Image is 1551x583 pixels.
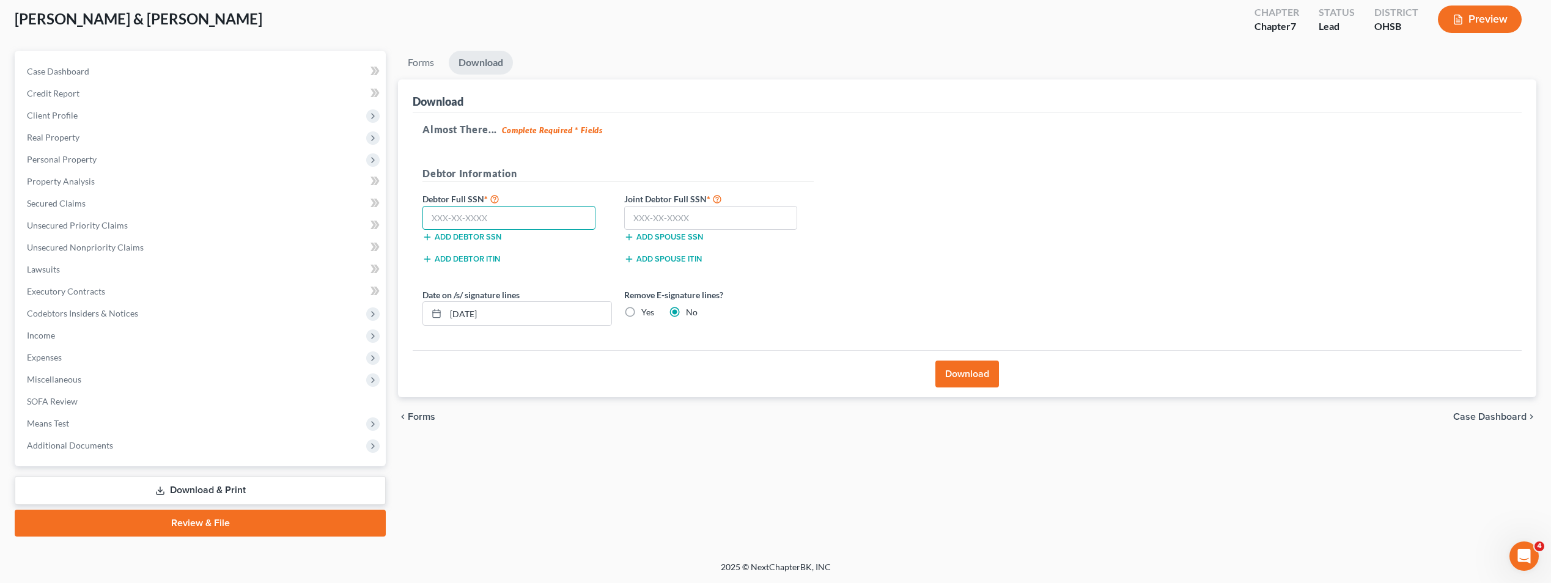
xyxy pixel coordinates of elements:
i: chevron_left [398,412,408,422]
button: chevron_left Forms [398,412,452,422]
label: Remove E-signature lines? [624,288,814,301]
span: SOFA Review [27,396,78,406]
span: Case Dashboard [1453,412,1527,422]
h5: Almost There... [422,122,1512,137]
button: Add debtor SSN [422,232,501,242]
a: Unsecured Nonpriority Claims [17,237,386,258]
span: Means Test [27,418,69,428]
div: Download [413,94,463,109]
span: [PERSON_NAME] & [PERSON_NAME] [15,10,262,28]
a: Review & File [15,510,386,537]
a: SOFA Review [17,391,386,413]
span: Expenses [27,352,62,362]
span: Lawsuits [27,264,60,274]
span: 7 [1291,20,1296,32]
div: District [1374,5,1418,20]
input: XXX-XX-XXXX [422,206,595,230]
a: Secured Claims [17,193,386,215]
div: Chapter [1254,20,1299,34]
label: Date on /s/ signature lines [422,288,520,301]
iframe: Intercom live chat [1509,541,1539,571]
button: Add debtor ITIN [422,254,500,264]
button: Add spouse SSN [624,232,703,242]
label: No [686,306,698,318]
span: Secured Claims [27,198,86,208]
div: 2025 © NextChapterBK, INC [427,561,1124,583]
span: 4 [1534,541,1544,551]
div: Chapter [1254,5,1299,20]
label: Debtor Full SSN [416,191,618,206]
a: Download & Print [15,476,386,505]
input: XXX-XX-XXXX [624,206,797,230]
a: Lawsuits [17,258,386,280]
a: Case Dashboard chevron_right [1453,412,1536,422]
span: Unsecured Nonpriority Claims [27,242,144,252]
i: chevron_right [1527,412,1536,422]
span: Client Profile [27,110,78,120]
input: MM/DD/YYYY [446,302,611,325]
span: Executory Contracts [27,286,105,296]
span: Codebtors Insiders & Notices [27,308,138,318]
a: Executory Contracts [17,280,386,302]
h5: Debtor Information [422,166,814,182]
div: Lead [1319,20,1355,34]
a: Credit Report [17,82,386,105]
span: Miscellaneous [27,374,81,384]
div: Status [1319,5,1355,20]
span: Case Dashboard [27,66,89,76]
a: Property Analysis [17,170,386,193]
strong: Complete Required * Fields [502,125,603,135]
span: Credit Report [27,88,79,98]
span: Income [27,330,55,340]
a: Download [449,51,513,75]
button: Preview [1438,5,1522,33]
span: Unsecured Priority Claims [27,220,128,230]
span: Forms [408,412,435,422]
div: OHSB [1374,20,1418,34]
span: Personal Property [27,154,97,164]
span: Real Property [27,132,79,142]
a: Case Dashboard [17,61,386,82]
a: Unsecured Priority Claims [17,215,386,237]
label: Joint Debtor Full SSN [618,191,820,206]
span: Property Analysis [27,176,95,186]
span: Additional Documents [27,440,113,450]
button: Download [935,361,999,387]
a: Forms [398,51,444,75]
label: Yes [641,306,654,318]
button: Add spouse ITIN [624,254,702,264]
